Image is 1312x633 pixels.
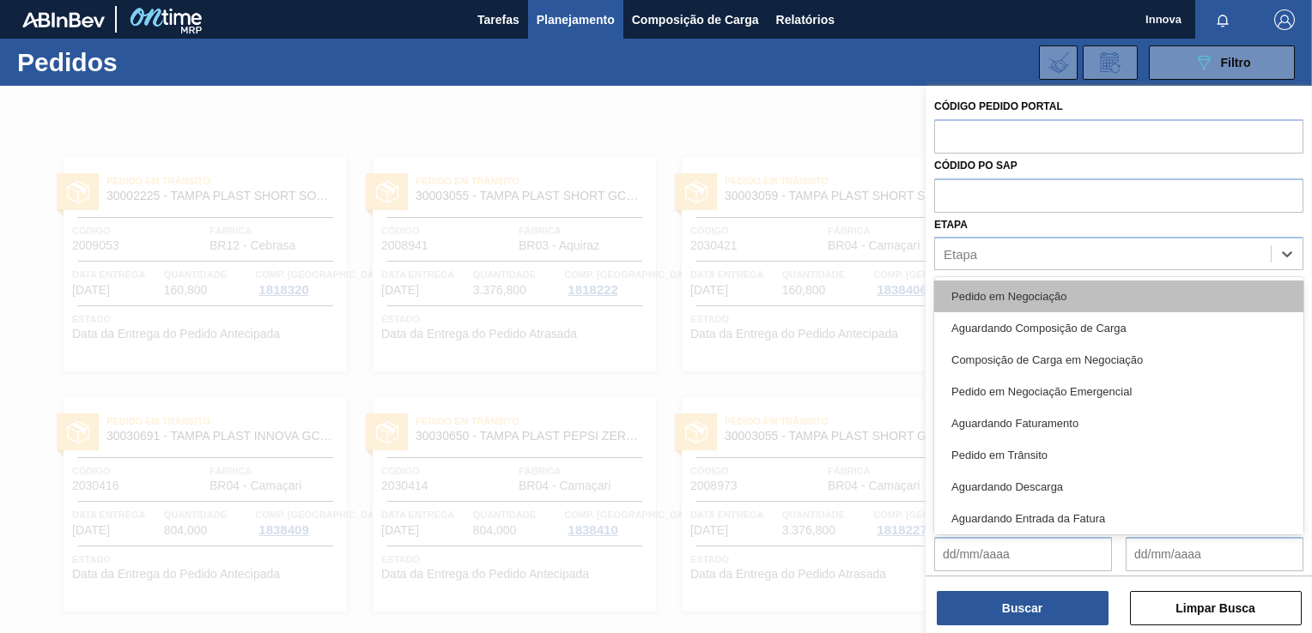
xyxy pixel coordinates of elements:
input: dd/mm/aaaa [934,537,1112,571]
span: Planejamento [537,9,615,30]
label: Códido PO SAP [934,160,1017,172]
div: Aguardando Descarga [934,471,1303,503]
div: Aguardando Faturamento [934,407,1303,439]
label: Destino [934,276,980,288]
div: Pedido em Negociação [934,280,1303,312]
div: Composição de Carga em Negociação [934,344,1303,376]
div: Importar Negociações dos Pedidos [1039,45,1078,80]
button: Notificações [1195,8,1250,32]
label: Código Pedido Portal [934,100,1063,112]
div: Aguardando Composição de Carga [934,312,1303,344]
h1: Pedidos [17,52,264,72]
img: Logout [1274,9,1295,30]
img: TNhmsLtSVTkK8tSr43FrP2fwEKptu5GPRR3wAAAABJRU5ErkJggg== [22,12,105,27]
span: Relatórios [776,9,835,30]
div: Etapa [944,247,977,262]
div: Solicitação de Revisão de Pedidos [1083,45,1138,80]
span: Filtro [1221,56,1251,69]
label: Etapa [934,219,968,231]
span: Tarefas [477,9,519,30]
div: Pedido em Trânsito [934,439,1303,471]
input: dd/mm/aaaa [1126,537,1303,571]
button: Filtro [1149,45,1295,80]
span: Composição de Carga [632,9,759,30]
div: Aguardando Entrada da Fatura [934,503,1303,534]
div: Pedido em Negociação Emergencial [934,376,1303,407]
